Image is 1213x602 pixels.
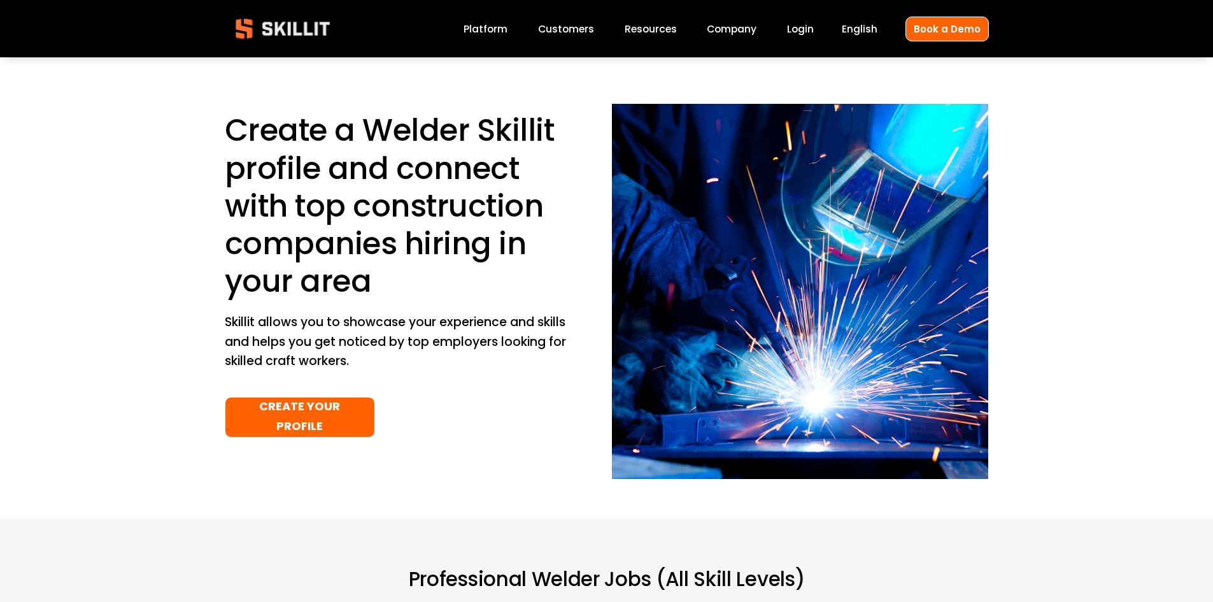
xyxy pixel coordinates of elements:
h2: Professional Welder Jobs (All Skill Levels) [225,566,989,592]
a: CREATE YOUR PROFILE [225,397,376,438]
div: language picker [842,20,877,38]
a: Platform [464,20,507,38]
p: Skillit allows you to showcase your experience and skills and helps you get noticed by top employ... [225,313,569,371]
a: Login [787,20,814,38]
h1: Create a Welder Skillit profile and connect with top construction companies hiring in your area [225,111,569,300]
a: Customers [538,20,594,38]
a: Book a Demo [905,17,989,41]
span: Resources [625,22,677,36]
a: Company [707,20,756,38]
img: Skillit [225,10,341,48]
a: folder dropdown [625,20,677,38]
span: English [842,22,877,36]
